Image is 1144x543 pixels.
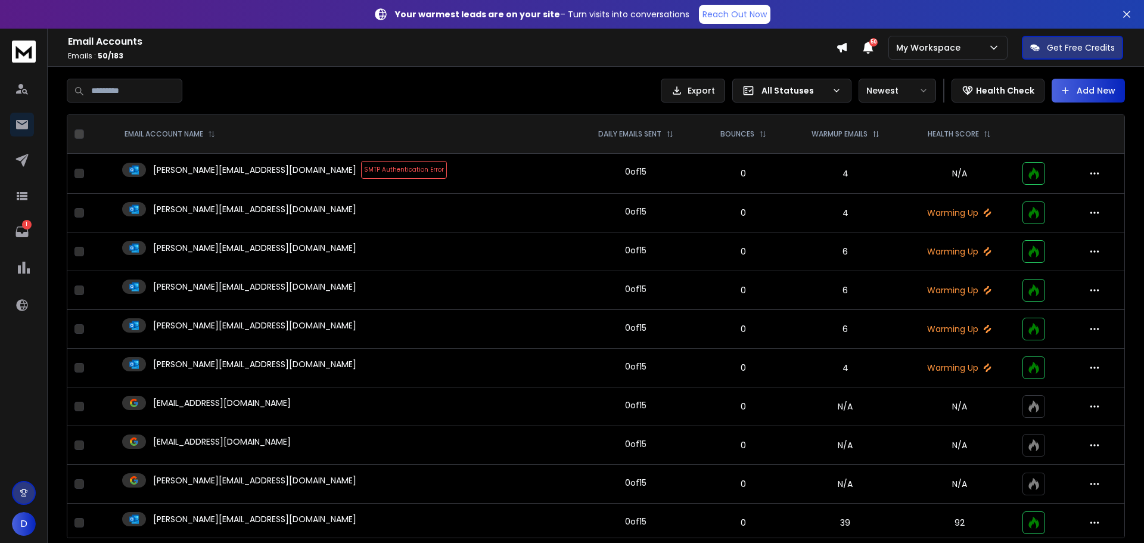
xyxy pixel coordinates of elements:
[625,322,646,334] div: 0 of 15
[625,438,646,450] div: 0 of 15
[625,516,646,528] div: 0 of 15
[707,478,780,490] p: 0
[1047,42,1115,54] p: Get Free Credits
[787,504,904,542] td: 39
[125,129,215,139] div: EMAIL ACCOUNT NAME
[12,41,36,63] img: logo
[12,512,36,536] button: D
[98,51,123,61] span: 50 / 183
[787,154,904,194] td: 4
[911,362,1008,374] p: Warming Up
[702,8,767,20] p: Reach Out Now
[787,232,904,271] td: 6
[911,401,1008,412] p: N/A
[976,85,1034,97] p: Health Check
[361,161,447,179] span: SMTP Authentication Error
[707,439,780,451] p: 0
[1052,79,1125,103] button: Add New
[787,349,904,387] td: 4
[153,513,356,525] p: [PERSON_NAME][EMAIL_ADDRESS][DOMAIN_NAME]
[395,8,560,20] strong: Your warmest leads are on your site
[625,477,646,489] div: 0 of 15
[869,38,878,46] span: 50
[395,8,689,20] p: – Turn visits into conversations
[720,129,754,139] p: BOUNCES
[787,271,904,310] td: 6
[699,5,770,24] a: Reach Out Now
[153,397,291,409] p: [EMAIL_ADDRESS][DOMAIN_NAME]
[153,474,356,486] p: [PERSON_NAME][EMAIL_ADDRESS][DOMAIN_NAME]
[911,207,1008,219] p: Warming Up
[22,220,32,229] p: 1
[812,129,868,139] p: WARMUP EMAILS
[153,164,356,176] p: [PERSON_NAME][EMAIL_ADDRESS][DOMAIN_NAME]
[911,246,1008,257] p: Warming Up
[707,207,780,219] p: 0
[707,323,780,335] p: 0
[896,42,965,54] p: My Workspace
[928,129,979,139] p: HEALTH SCORE
[787,194,904,232] td: 4
[153,242,356,254] p: [PERSON_NAME][EMAIL_ADDRESS][DOMAIN_NAME]
[598,129,661,139] p: DAILY EMAILS SENT
[911,439,1008,451] p: N/A
[911,323,1008,335] p: Warming Up
[153,319,356,331] p: [PERSON_NAME][EMAIL_ADDRESS][DOMAIN_NAME]
[787,310,904,349] td: 6
[661,79,725,103] button: Export
[153,281,356,293] p: [PERSON_NAME][EMAIL_ADDRESS][DOMAIN_NAME]
[625,399,646,411] div: 0 of 15
[707,246,780,257] p: 0
[707,517,780,529] p: 0
[911,478,1008,490] p: N/A
[153,358,356,370] p: [PERSON_NAME][EMAIL_ADDRESS][DOMAIN_NAME]
[1022,36,1123,60] button: Get Free Credits
[625,244,646,256] div: 0 of 15
[859,79,936,103] button: Newest
[68,51,836,61] p: Emails :
[952,79,1044,103] button: Health Check
[153,203,356,215] p: [PERSON_NAME][EMAIL_ADDRESS][DOMAIN_NAME]
[787,426,904,465] td: N/A
[911,167,1008,179] p: N/A
[787,465,904,504] td: N/A
[911,284,1008,296] p: Warming Up
[707,167,780,179] p: 0
[10,220,34,244] a: 1
[761,85,827,97] p: All Statuses
[707,284,780,296] p: 0
[787,387,904,426] td: N/A
[625,283,646,295] div: 0 of 15
[904,504,1015,542] td: 92
[625,361,646,373] div: 0 of 15
[153,436,291,448] p: [EMAIL_ADDRESS][DOMAIN_NAME]
[68,35,836,49] h1: Email Accounts
[707,362,780,374] p: 0
[707,401,780,412] p: 0
[625,206,646,218] div: 0 of 15
[625,166,646,178] div: 0 of 15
